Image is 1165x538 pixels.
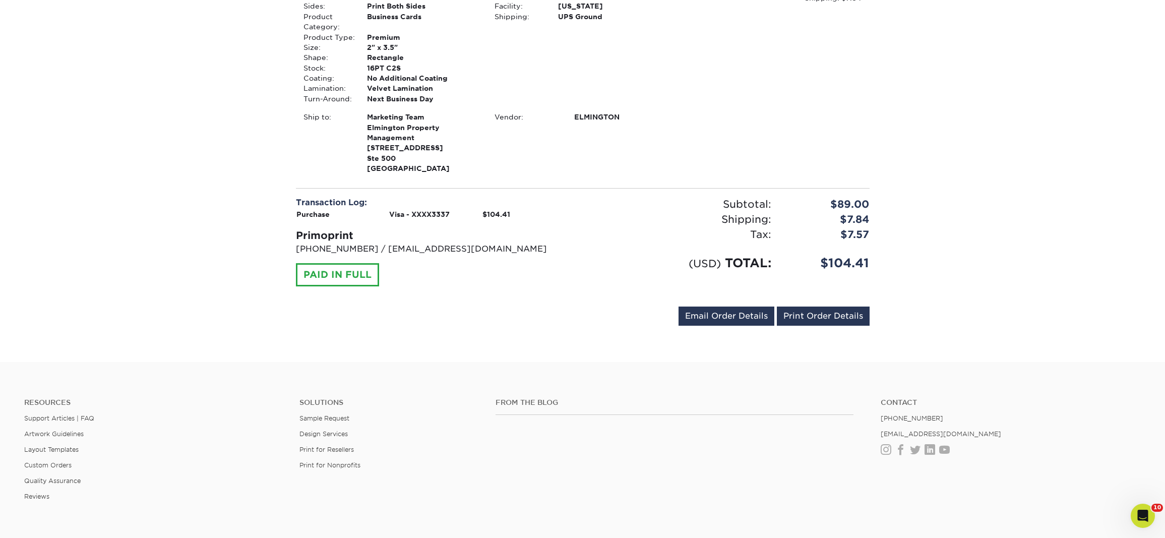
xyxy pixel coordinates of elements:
a: Print for Resellers [299,446,354,453]
span: [STREET_ADDRESS] [367,143,479,153]
a: Layout Templates [24,446,79,453]
small: (USD) [689,257,721,270]
div: Rectangle [359,52,487,63]
span: 10 [1151,504,1163,512]
div: Ship to: [296,112,359,173]
h4: From the Blog [496,398,853,407]
a: Support Articles | FAQ [24,414,94,422]
div: Size: [296,42,359,52]
a: [PHONE_NUMBER] [881,414,943,422]
div: Transaction Log: [296,197,575,209]
a: Email Order Details [679,307,774,326]
a: Artwork Guidelines [24,430,84,438]
a: [EMAIL_ADDRESS][DOMAIN_NAME] [881,430,1001,438]
div: Velvet Lamination [359,83,487,93]
div: Shipping: [487,12,550,22]
div: Print Both Sides [359,1,487,11]
a: Reviews [24,493,49,500]
div: Subtotal: [583,197,779,212]
div: Coating: [296,73,359,83]
h4: Solutions [299,398,481,407]
div: $7.57 [779,227,877,242]
div: Shipping: [583,212,779,227]
div: Tax: [583,227,779,242]
div: 16PT C2S [359,63,487,73]
div: Facility: [487,1,550,11]
div: Premium [359,32,487,42]
div: $89.00 [779,197,877,212]
a: Contact [881,398,1141,407]
strong: [GEOGRAPHIC_DATA] [367,112,479,172]
strong: $104.41 [482,210,510,218]
h4: Resources [24,398,284,407]
div: Product Category: [296,12,359,32]
div: Business Cards [359,12,487,32]
strong: Visa - XXXX3337 [389,210,450,218]
p: [PHONE_NUMBER] / [EMAIL_ADDRESS][DOMAIN_NAME] [296,243,575,255]
a: Quality Assurance [24,477,81,485]
div: 2" x 3.5" [359,42,487,52]
strong: Purchase [296,210,330,218]
a: Print for Nonprofits [299,461,360,469]
div: ELMINGTON [567,112,678,122]
a: Print Order Details [777,307,870,326]
iframe: Intercom live chat [1131,504,1155,528]
div: PAID IN FULL [296,263,379,286]
div: Primoprint [296,228,575,243]
div: UPS Ground [550,12,678,22]
div: No Additional Coating [359,73,487,83]
span: TOTAL: [725,256,771,270]
a: Sample Request [299,414,349,422]
span: Elmington Property Management [367,123,479,143]
div: $104.41 [779,254,877,272]
div: $7.84 [779,212,877,227]
span: Ste 500 [367,153,479,163]
div: Sides: [296,1,359,11]
div: Turn-Around: [296,94,359,104]
div: Next Business Day [359,94,487,104]
a: Custom Orders [24,461,72,469]
div: Shape: [296,52,359,63]
div: Vendor: [487,112,567,122]
a: Design Services [299,430,348,438]
div: Product Type: [296,32,359,42]
div: [US_STATE] [550,1,678,11]
span: Marketing Team [367,112,479,122]
div: Stock: [296,63,359,73]
div: Lamination: [296,83,359,93]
